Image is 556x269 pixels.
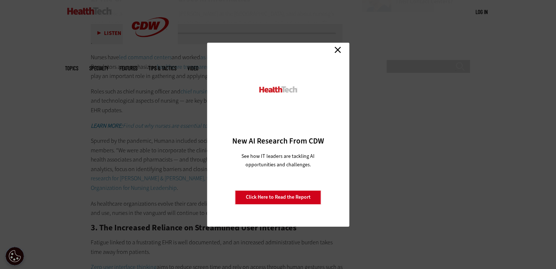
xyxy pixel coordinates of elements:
div: Cookie Settings [6,247,24,265]
button: Open Preferences [6,247,24,265]
img: HealthTech_0.png [258,86,298,93]
h3: New AI Research From CDW [220,136,336,146]
a: Close [332,45,343,56]
p: See how IT leaders are tackling AI opportunities and challenges. [233,152,323,169]
a: Click Here to Read the Report [235,190,321,204]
